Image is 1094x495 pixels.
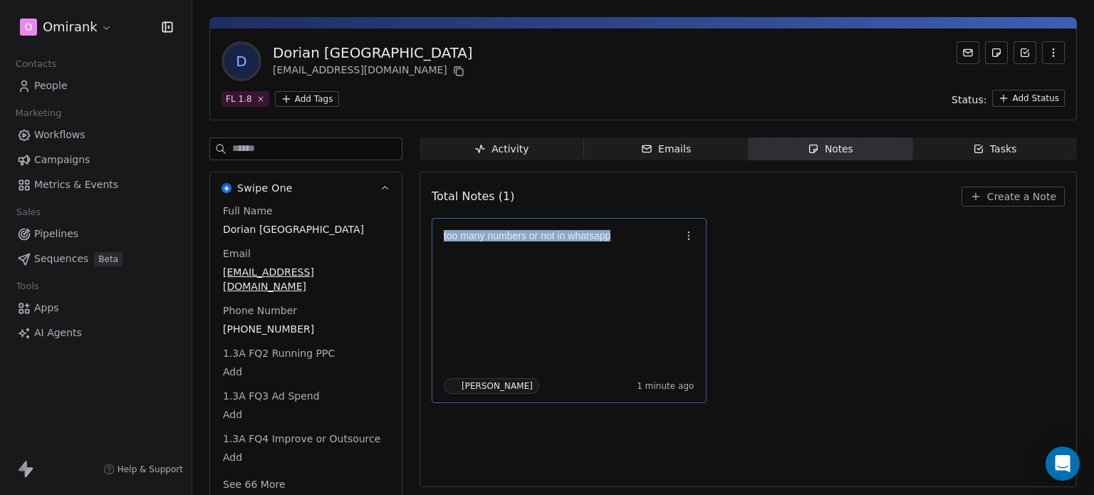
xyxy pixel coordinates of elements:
span: Apps [34,301,59,316]
a: AI Agents [11,321,180,345]
div: Emails [641,142,691,157]
span: [PHONE_NUMBER] [223,322,389,336]
div: [PERSON_NAME] [462,381,533,391]
a: Metrics & Events [11,173,180,197]
span: Campaigns [34,152,90,167]
div: Dorian [GEOGRAPHIC_DATA] [273,43,473,63]
span: Sequences [34,251,88,266]
a: SequencesBeta [11,247,180,271]
span: Dorian [GEOGRAPHIC_DATA] [223,222,389,236]
span: Phone Number [220,303,300,318]
span: Full Name [220,204,276,218]
span: O [24,20,32,34]
div: Activity [474,142,528,157]
p: too many numbers or not in whatsapp [444,230,680,241]
span: Help & Support [118,464,183,475]
span: Status: [952,93,986,107]
img: S [447,381,457,392]
img: Swipe One [222,183,231,193]
span: [EMAIL_ADDRESS][DOMAIN_NAME] [223,265,389,293]
span: 1.3A FQ4 Improve or Outsource [220,432,383,446]
span: Marketing [9,103,68,124]
span: Workflows [34,127,85,142]
a: Help & Support [103,464,183,475]
button: OOmirank [17,15,115,39]
a: Campaigns [11,148,180,172]
span: AI Agents [34,325,82,340]
span: Omirank [43,18,98,36]
span: 1.3A FQ2 Running PPC [220,346,338,360]
button: Add Tags [275,91,339,107]
span: Add [223,407,389,422]
span: Create a Note [987,189,1056,204]
span: 1 minute ago [637,380,694,392]
button: Swipe OneSwipe One [210,172,402,204]
span: People [34,78,68,93]
span: Tools [10,276,45,297]
a: People [11,74,180,98]
div: Tasks [973,142,1017,157]
span: Pipelines [34,226,78,241]
span: Metrics & Events [34,177,118,192]
div: Open Intercom Messenger [1046,447,1080,481]
span: Email [220,246,254,261]
span: 1.3A FQ3 Ad Spend [220,389,323,403]
span: D [224,44,259,78]
div: FL 1.8 [226,93,252,105]
span: Add [223,365,389,379]
span: Contacts [9,53,63,75]
div: [EMAIL_ADDRESS][DOMAIN_NAME] [273,63,473,80]
span: Swipe One [237,181,293,195]
span: Sales [10,202,47,223]
button: Add Status [992,90,1065,107]
a: Apps [11,296,180,320]
span: Add [223,450,389,464]
a: Pipelines [11,222,180,246]
span: Beta [94,252,123,266]
a: Workflows [11,123,180,147]
button: Create a Note [962,187,1065,207]
span: Total Notes (1) [432,188,514,205]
